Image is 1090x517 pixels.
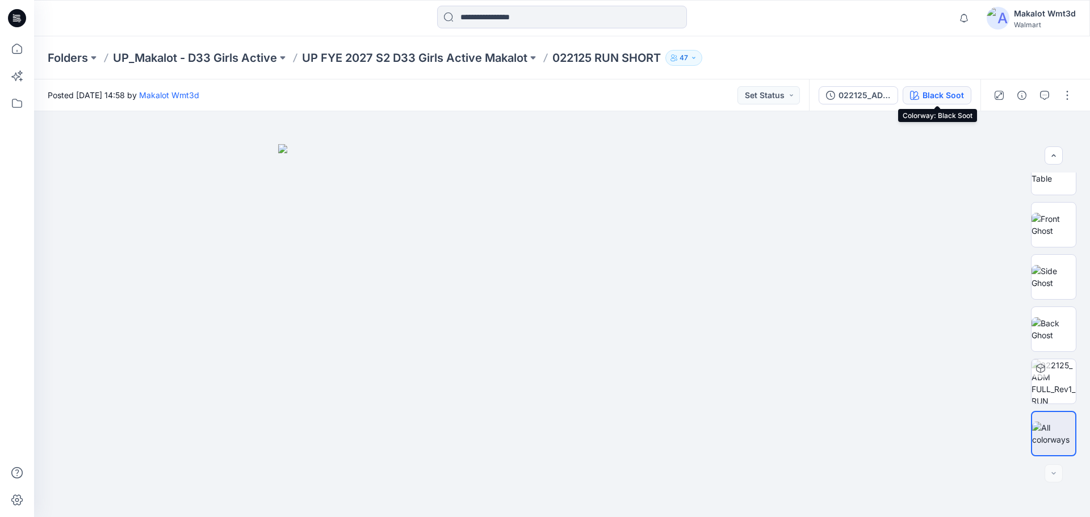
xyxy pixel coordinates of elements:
img: Side Ghost [1032,265,1076,289]
a: UP FYE 2027 S2 D33 Girls Active Makalot [302,50,527,66]
a: Makalot Wmt3d [139,90,199,100]
button: 47 [665,50,702,66]
img: Back Ghost [1032,317,1076,341]
a: Folders [48,50,88,66]
div: Walmart [1014,20,1076,29]
button: Details [1013,86,1031,104]
img: All colorways [1032,422,1075,445]
button: Black Soot [903,86,971,104]
p: 022125 RUN SHORT [552,50,661,66]
img: Front Ghost [1032,213,1076,237]
p: 47 [680,52,688,64]
button: 022125_ADM FULL_Rev1_RUN SHORT [819,86,898,104]
div: 022125_ADM FULL_Rev1_RUN SHORT [839,89,891,102]
img: Turn Table [1032,161,1076,184]
img: 022125_ADM FULL_Rev1_RUN SHORT Black Soot [1032,359,1076,403]
img: avatar [987,7,1009,30]
span: Posted [DATE] 14:58 by [48,89,199,101]
a: UP_Makalot - D33 Girls Active [113,50,277,66]
div: Makalot Wmt3d [1014,7,1076,20]
div: Black Soot [923,89,964,102]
